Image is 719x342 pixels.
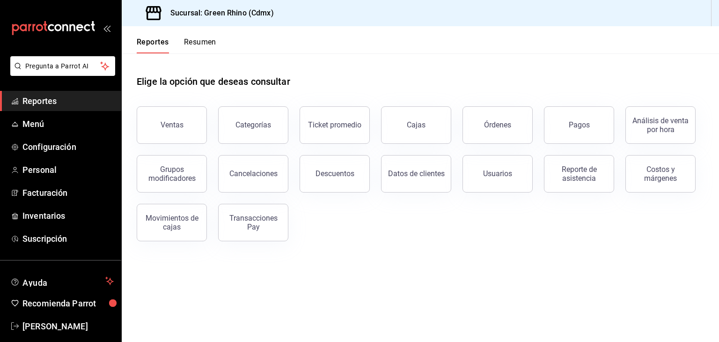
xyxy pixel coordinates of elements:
[218,155,288,193] button: Cancelaciones
[544,106,614,144] button: Pagos
[224,214,282,231] div: Transacciones Pay
[315,169,354,178] div: Descuentos
[22,232,114,245] span: Suscripción
[7,68,115,78] a: Pregunta a Parrot AI
[22,95,114,107] span: Reportes
[462,106,533,144] button: Órdenes
[22,209,114,222] span: Inventarios
[163,7,274,19] h3: Sucursal: Green Rhino (Cdmx)
[381,155,451,193] button: Datos de clientes
[235,120,271,129] div: Categorías
[137,74,290,89] h1: Elige la opción que deseas consultar
[22,118,114,130] span: Menú
[308,120,361,129] div: Ticket promedio
[137,204,207,241] button: Movimientos de cajas
[143,214,201,231] div: Movimientos de cajas
[22,275,102,287] span: Ayuda
[22,141,114,153] span: Configuración
[631,116,690,134] div: Análisis de venta por hora
[137,37,169,53] button: Reportes
[550,165,608,183] div: Reporte de asistencia
[300,106,370,144] button: Ticket promedio
[22,186,114,199] span: Facturación
[137,37,216,53] div: navigation tabs
[462,155,533,193] button: Usuarios
[569,120,590,129] div: Pagos
[484,120,511,129] div: Órdenes
[407,120,426,129] div: Cajas
[218,106,288,144] button: Categorías
[381,106,451,144] button: Cajas
[631,165,690,183] div: Costos y márgenes
[10,56,115,76] button: Pregunta a Parrot AI
[137,106,207,144] button: Ventas
[625,106,696,144] button: Análisis de venta por hora
[229,169,278,178] div: Cancelaciones
[161,120,183,129] div: Ventas
[22,320,114,333] span: [PERSON_NAME]
[22,164,114,176] span: Personal
[184,37,216,53] button: Resumen
[300,155,370,193] button: Descuentos
[137,155,207,193] button: Grupos modificadores
[22,297,114,310] span: Recomienda Parrot
[388,169,445,178] div: Datos de clientes
[544,155,614,193] button: Reporte de asistencia
[143,165,201,183] div: Grupos modificadores
[103,24,110,32] button: open_drawer_menu
[218,204,288,241] button: Transacciones Pay
[483,169,512,178] div: Usuarios
[25,61,101,71] span: Pregunta a Parrot AI
[625,155,696,193] button: Costos y márgenes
